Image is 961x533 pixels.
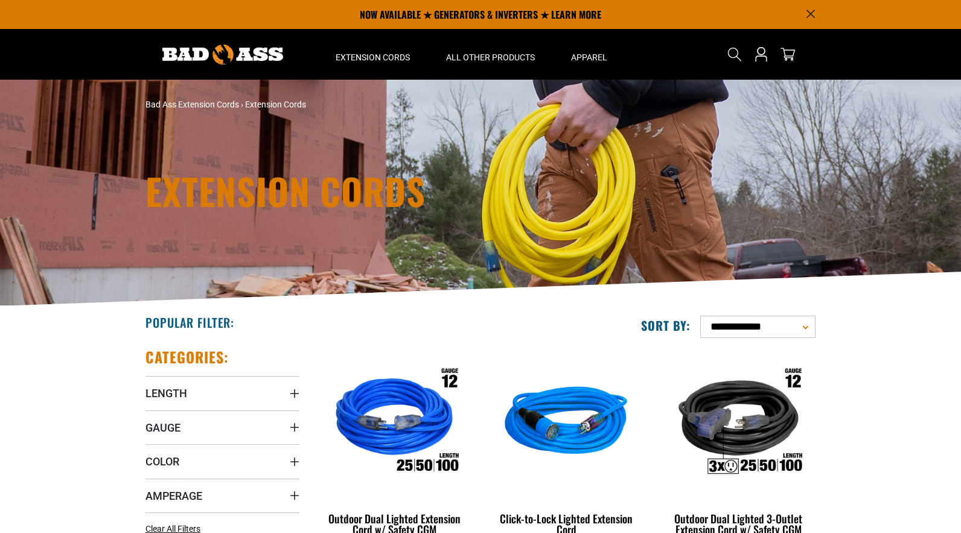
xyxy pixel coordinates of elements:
summary: All Other Products [428,29,553,80]
span: Extension Cords [336,52,410,63]
img: Outdoor Dual Lighted Extension Cord w/ Safety CGM [319,354,471,493]
span: All Other Products [446,52,535,63]
img: Bad Ass Extension Cords [162,45,283,65]
span: › [241,100,243,109]
span: Extension Cords [245,100,306,109]
nav: breadcrumbs [145,98,586,111]
summary: Extension Cords [318,29,428,80]
h1: Extension Cords [145,173,586,209]
span: Length [145,386,187,400]
span: Apparel [571,52,607,63]
label: Sort by: [641,318,691,333]
span: Amperage [145,489,202,503]
h2: Categories: [145,348,229,366]
span: Color [145,455,179,468]
summary: Gauge [145,410,299,444]
summary: Length [145,376,299,410]
a: Bad Ass Extension Cords [145,100,239,109]
img: Outdoor Dual Lighted 3-Outlet Extension Cord w/ Safety CGM [662,354,814,493]
summary: Apparel [553,29,625,80]
summary: Color [145,444,299,478]
h2: Popular Filter: [145,314,234,330]
summary: Search [725,45,744,64]
span: Gauge [145,421,180,435]
img: blue [490,354,642,493]
summary: Amperage [145,479,299,512]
